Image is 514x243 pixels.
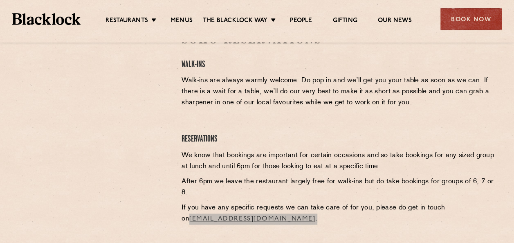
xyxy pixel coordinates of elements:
a: People [290,17,312,26]
a: Menus [171,17,193,26]
a: Restaurants [105,17,148,26]
a: Our News [378,17,412,26]
p: We know that bookings are important for certain occasions and so take bookings for any sized grou... [182,150,495,172]
a: The Blacklock Way [203,17,267,26]
p: After 6pm we leave the restaurant largely free for walk-ins but do take bookings for groups of 6,... [182,176,495,198]
iframe: OpenTable make booking widget [48,33,140,156]
p: Walk-ins are always warmly welcome. Do pop in and we’ll get you your table as soon as we can. If ... [182,75,495,108]
h4: Walk-Ins [182,59,495,70]
a: Gifting [332,17,357,26]
p: If you have any specific requests we can take care of for you, please do get in touch on . [182,202,495,225]
h4: Reservations [182,134,495,145]
img: BL_Textured_Logo-footer-cropped.svg [12,13,81,25]
a: [EMAIL_ADDRESS][DOMAIN_NAME] [189,216,315,222]
div: Book Now [440,8,502,30]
